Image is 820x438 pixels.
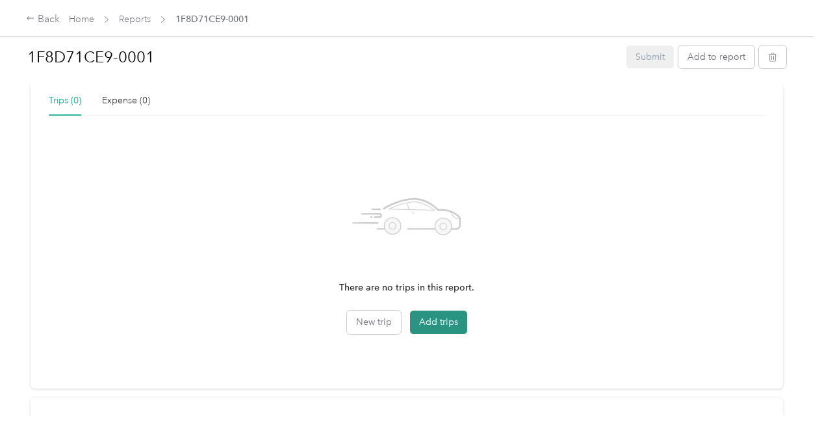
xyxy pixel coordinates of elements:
button: Add to report [678,45,754,68]
span: 1F8D71CE9-0001 [175,12,249,26]
div: Expense (0) [102,94,150,108]
a: Reports [119,14,151,25]
div: Back [26,12,60,27]
div: Trips (0) [49,94,81,108]
iframe: Everlance-gr Chat Button Frame [747,365,820,438]
a: Home [69,14,94,25]
button: Add trips [410,311,467,334]
h1: 1F8D71CE9-0001 [27,42,617,73]
button: New trip [347,311,401,334]
p: There are no trips in this report. [339,281,474,295]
